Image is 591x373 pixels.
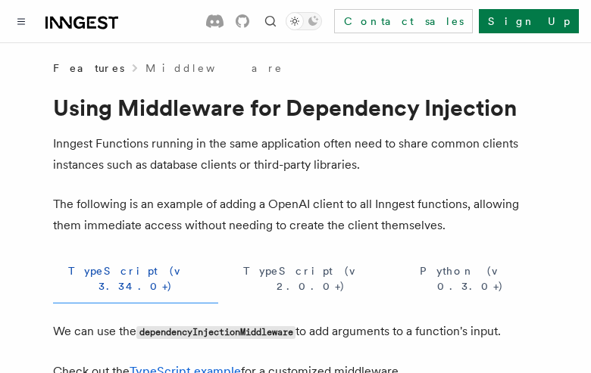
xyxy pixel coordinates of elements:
a: Contact sales [334,9,473,33]
button: Toggle dark mode [286,12,322,30]
p: We can use the to add arguments to a function's input. [53,321,538,343]
button: Python (v 0.3.0+) [404,254,538,303]
button: Find something... [261,12,280,30]
a: Sign Up [479,9,579,33]
code: dependencyInjectionMiddleware [136,326,295,339]
button: TypeScript (v 3.34.0+) [53,254,218,303]
button: TypeScript (v 2.0.0+) [230,254,392,303]
button: Toggle navigation [12,12,30,30]
p: The following is an example of adding a OpenAI client to all Inngest functions, allowing them imm... [53,194,538,236]
span: Features [53,61,124,76]
h1: Using Middleware for Dependency Injection [53,94,538,121]
p: Inngest Functions running in the same application often need to share common clients instances su... [53,133,538,176]
a: Middleware [145,61,283,76]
